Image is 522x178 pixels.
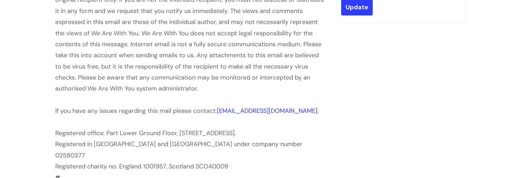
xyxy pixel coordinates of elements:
[55,129,236,137] span: Registered office: Part Lower Ground Floor, [STREET_ADDRESS].
[55,140,304,159] span: Registered in [GEOGRAPHIC_DATA] and [GEOGRAPHIC_DATA] under company number 02580377
[217,107,319,115] a: [EMAIL_ADDRESS][DOMAIN_NAME].
[55,162,228,170] span: Registered charity no. England 1001957, Scotland SCO40009
[55,107,319,115] span: If you have any issues regarding this mail please contact:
